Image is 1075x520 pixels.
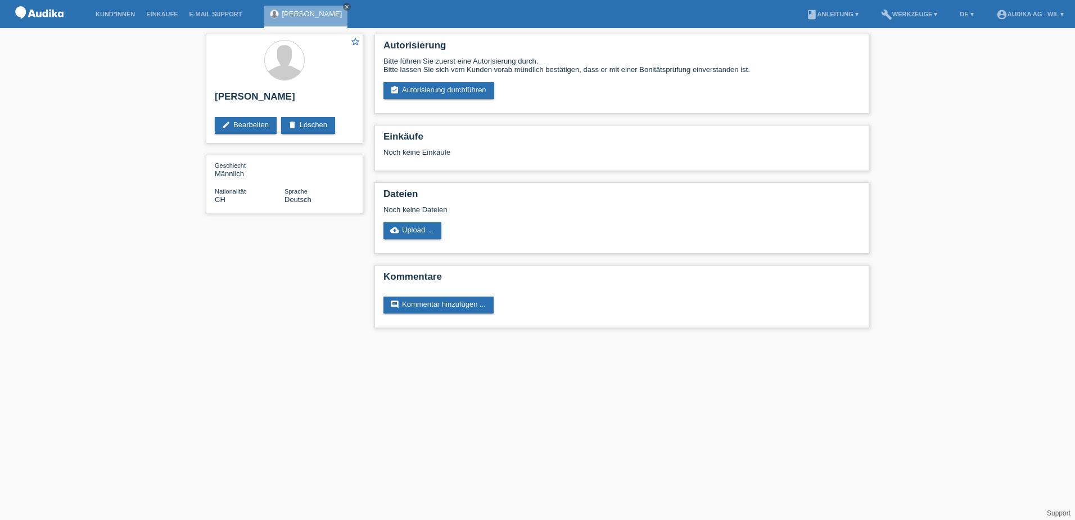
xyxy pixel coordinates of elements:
i: edit [222,120,231,129]
i: close [344,4,350,10]
div: Noch keine Einkäufe [383,148,860,165]
a: editBearbeiten [215,117,277,134]
a: Einkäufe [141,11,183,17]
span: Nationalität [215,188,246,195]
i: account_circle [996,9,1008,20]
a: POS — MF Group [11,22,67,30]
div: Männlich [215,161,284,178]
a: assignment_turned_inAutorisierung durchführen [383,82,494,99]
h2: Dateien [383,189,860,205]
h2: Einkäufe [383,131,860,148]
h2: Kommentare [383,271,860,288]
a: account_circleAudika AG - Wil ▾ [991,11,1069,17]
a: cloud_uploadUpload ... [383,222,441,239]
i: star_border [350,37,360,47]
a: close [343,3,351,11]
a: Kund*innen [90,11,141,17]
a: [PERSON_NAME] [282,10,342,18]
a: E-Mail Support [184,11,248,17]
a: Support [1047,509,1071,517]
span: Geschlecht [215,162,246,169]
a: star_border [350,37,360,48]
i: delete [288,120,297,129]
span: Schweiz [215,195,225,204]
a: DE ▾ [954,11,979,17]
a: deleteLöschen [281,117,335,134]
a: bookAnleitung ▾ [801,11,864,17]
a: buildWerkzeuge ▾ [875,11,943,17]
div: Noch keine Dateien [383,205,727,214]
span: Sprache [284,188,308,195]
span: Deutsch [284,195,311,204]
div: Bitte führen Sie zuerst eine Autorisierung durch. Bitte lassen Sie sich vom Kunden vorab mündlich... [383,57,860,74]
i: cloud_upload [390,226,399,235]
i: book [806,9,817,20]
i: assignment_turned_in [390,86,399,95]
h2: [PERSON_NAME] [215,91,354,108]
i: build [881,9,892,20]
i: comment [390,300,399,309]
h2: Autorisierung [383,40,860,57]
a: commentKommentar hinzufügen ... [383,297,494,313]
